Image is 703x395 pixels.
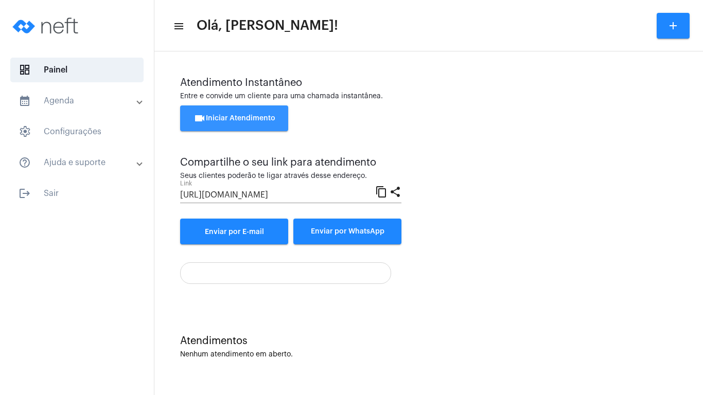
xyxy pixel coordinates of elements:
span: Enviar por E-mail [205,228,264,236]
div: Compartilhe o seu link para atendimento [180,157,401,168]
span: Olá, [PERSON_NAME]! [197,17,338,34]
span: Enviar por WhatsApp [311,228,384,235]
button: Enviar por WhatsApp [293,219,401,244]
mat-icon: share [389,185,401,197]
mat-expansion-panel-header: sidenav iconAgenda [6,88,154,113]
span: Painel [10,58,144,82]
span: Configurações [10,119,144,144]
span: Sair [10,181,144,206]
mat-panel-title: Ajuda e suporte [19,156,137,169]
mat-icon: add [667,20,679,32]
a: Enviar por E-mail [180,219,288,244]
span: sidenav icon [19,64,31,76]
button: Iniciar Atendimento [180,105,288,131]
div: Entre e convide um cliente para uma chamada instantânea. [180,93,677,100]
mat-icon: content_copy [375,185,388,197]
mat-panel-title: Agenda [19,95,137,107]
mat-icon: videocam [194,112,206,124]
mat-icon: sidenav icon [173,20,183,32]
div: Atendimento Instantâneo [180,77,677,88]
mat-expansion-panel-header: sidenav iconAjuda e suporte [6,150,154,175]
div: Atendimentos [180,335,677,347]
span: Iniciar Atendimento [194,115,275,122]
div: Seus clientes poderão te ligar através desse endereço. [180,172,401,180]
mat-icon: sidenav icon [19,156,31,169]
img: logo-neft-novo-2.png [8,5,85,46]
span: sidenav icon [19,125,31,138]
mat-icon: sidenav icon [19,95,31,107]
mat-icon: sidenav icon [19,187,31,200]
div: Nenhum atendimento em aberto. [180,351,677,358]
